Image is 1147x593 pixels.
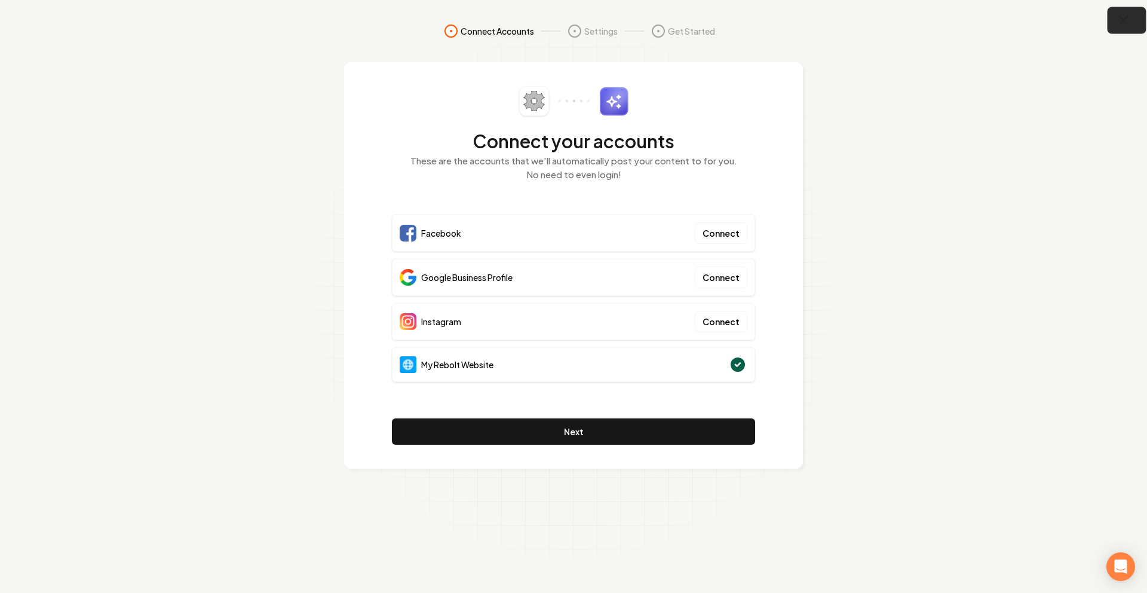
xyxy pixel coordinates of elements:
span: Facebook [421,227,461,239]
img: Website [400,356,416,373]
span: Instagram [421,316,461,328]
span: My Rebolt Website [421,359,493,371]
button: Connect [695,222,747,244]
button: Connect [695,267,747,288]
img: connector-dots.svg [559,100,590,102]
button: Connect [695,311,747,332]
div: Open Intercom Messenger [1106,552,1135,581]
img: Instagram [400,313,416,330]
h2: Connect your accounts [392,130,755,152]
span: Settings [584,25,618,37]
p: These are the accounts that we'll automatically post your content to for you. No need to even login! [392,154,755,181]
img: Facebook [400,225,416,242]
button: Next [392,418,755,445]
span: Google Business Profile [421,271,513,283]
span: Connect Accounts [461,25,534,37]
img: Google [400,269,416,286]
img: sparkles.svg [599,87,628,116]
span: Get Started [668,25,715,37]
